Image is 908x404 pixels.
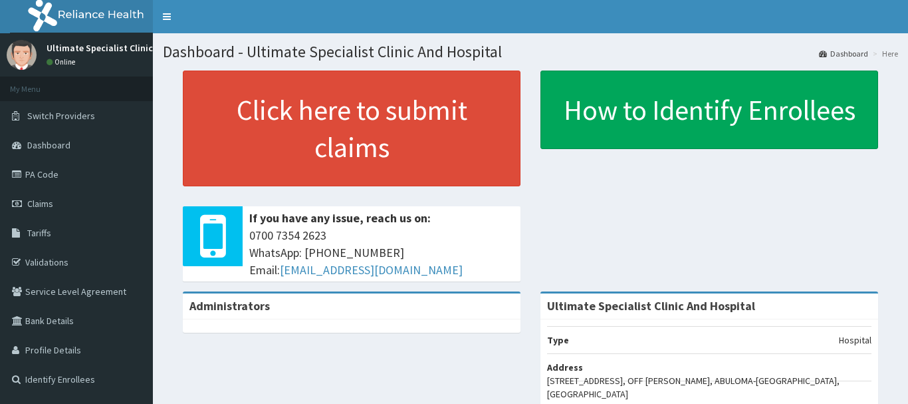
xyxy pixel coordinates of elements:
b: Administrators [189,298,270,313]
span: Claims [27,198,53,210]
p: [STREET_ADDRESS], OFF [PERSON_NAME], ABULOMA-[GEOGRAPHIC_DATA], [GEOGRAPHIC_DATA] [547,374,871,401]
p: Hospital [839,333,871,347]
span: 0700 7354 2623 WhatsApp: [PHONE_NUMBER] Email: [249,227,514,278]
p: Ultimate Specialist Clinic Hospital [47,43,191,53]
li: Here [869,48,898,59]
a: Click here to submit claims [183,71,520,186]
b: Type [547,334,569,346]
span: Tariffs [27,227,51,239]
span: Switch Providers [27,110,95,122]
h1: Dashboard - Ultimate Specialist Clinic And Hospital [163,43,898,61]
strong: Ultimate Specialist Clinic And Hospital [547,298,755,313]
a: Dashboard [819,48,868,59]
b: If you have any issue, reach us on: [249,210,431,226]
img: User Image [7,40,37,70]
b: Address [547,361,583,373]
span: Dashboard [27,139,70,151]
a: [EMAIL_ADDRESS][DOMAIN_NAME] [280,262,463,278]
a: Online [47,57,78,67]
a: How to Identify Enrollees [540,71,878,149]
